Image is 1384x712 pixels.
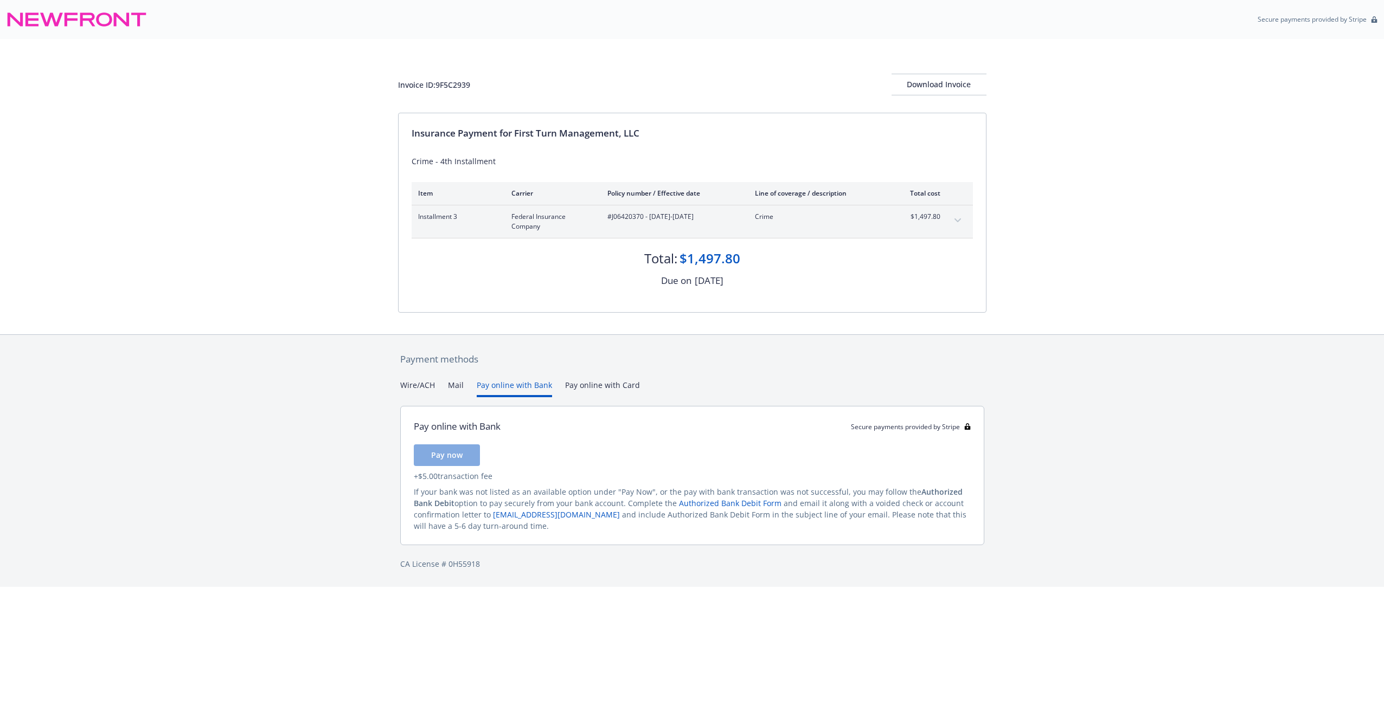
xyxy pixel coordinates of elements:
div: Line of coverage / description [755,189,882,198]
div: Total cost [900,189,940,198]
span: Crime [755,212,882,222]
div: Installment 3Federal Insurance Company#J06420370 - [DATE]-[DATE]Crime$1,497.80expand content [412,205,973,238]
button: Download Invoice [892,74,986,95]
div: If your bank was not listed as an available option under "Pay Now", or the pay with bank transact... [414,486,971,532]
div: Due on [661,274,691,288]
div: Secure payments provided by Stripe [851,422,971,431]
button: Pay online with Card [565,379,640,397]
div: CA License # 0H55918 [400,558,984,569]
div: Policy number / Effective date [607,189,738,198]
div: + $5.00 transaction fee [414,470,971,482]
button: Mail [448,379,464,397]
span: Federal Insurance Company [511,212,590,231]
button: Pay now [414,444,480,466]
div: Invoice ID: 9F5C2939 [398,79,470,90]
a: [EMAIL_ADDRESS][DOMAIN_NAME] [493,509,620,520]
span: Installment 3 [418,212,494,222]
div: Item [418,189,494,198]
div: Total: [644,249,677,268]
div: Insurance Payment for First Turn Management, LLC [412,126,973,140]
span: Authorized Bank Debit [414,487,963,508]
div: $1,497.80 [680,249,740,268]
span: Pay now [431,450,463,460]
span: $1,497.80 [900,212,940,222]
div: Payment methods [400,352,984,366]
button: Wire/ACH [400,379,435,397]
div: Pay online with Bank [414,419,501,433]
div: [DATE] [695,274,723,288]
div: Carrier [511,189,590,198]
p: Secure payments provided by Stripe [1258,15,1367,24]
button: Pay online with Bank [477,379,552,397]
div: Crime - 4th Installment [412,156,973,167]
button: expand content [949,212,966,229]
span: #J06420370 - [DATE]-[DATE] [607,212,738,222]
a: Authorized Bank Debit Form [679,498,781,508]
